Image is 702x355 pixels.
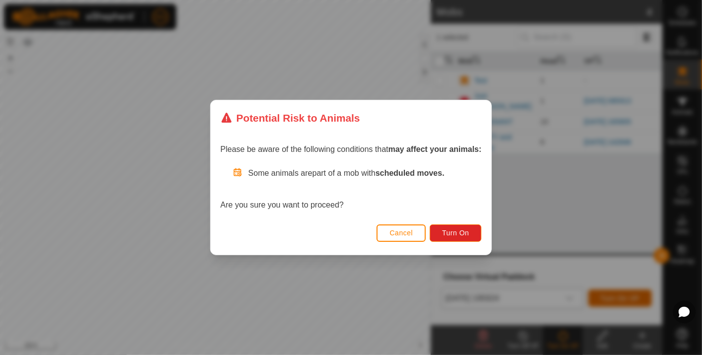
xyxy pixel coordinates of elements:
[312,169,445,177] span: part of a mob with
[390,229,413,237] span: Cancel
[248,167,482,179] p: Some animals are
[377,224,426,242] button: Cancel
[389,145,482,153] strong: may affect your animals:
[442,229,469,237] span: Turn On
[430,224,481,242] button: Turn On
[376,169,445,177] strong: scheduled moves.
[221,110,360,126] div: Potential Risk to Animals
[221,145,482,153] span: Please be aware of the following conditions that
[221,167,482,211] div: Are you sure you want to proceed?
